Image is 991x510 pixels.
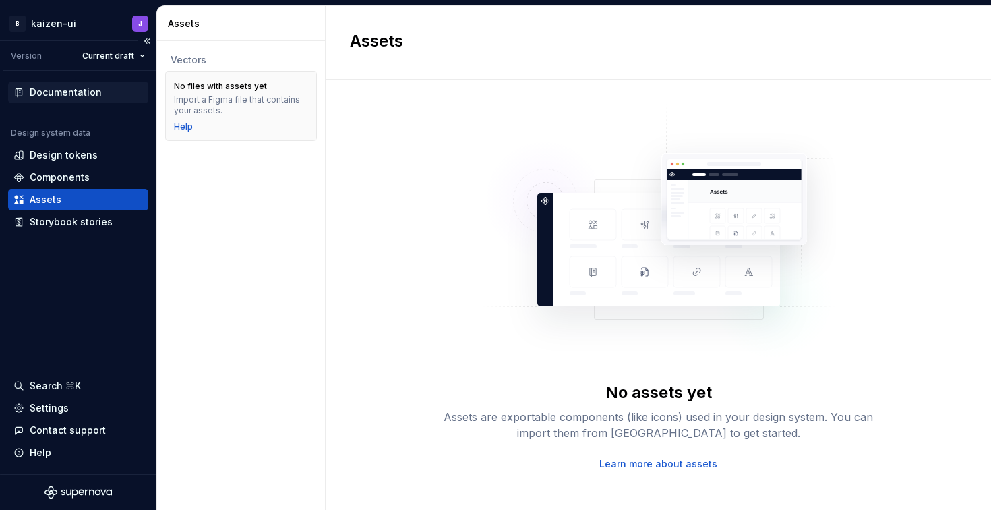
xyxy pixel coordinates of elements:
h2: Assets [350,30,951,52]
div: Documentation [30,86,102,99]
button: Collapse sidebar [138,32,156,51]
div: Import a Figma file that contains your assets. [174,94,308,116]
div: B [9,16,26,32]
button: Contact support [8,420,148,441]
div: Design system data [11,128,90,138]
div: Contact support [30,424,106,437]
button: Current draft [76,47,151,65]
div: Components [30,171,90,184]
div: kaizen-ui [31,17,76,30]
a: Assets [8,189,148,210]
div: Help [30,446,51,459]
div: Design tokens [30,148,98,162]
div: Assets [30,193,61,206]
a: Components [8,167,148,188]
span: Current draft [82,51,134,61]
button: Search ⌘K [8,375,148,397]
div: J [138,18,142,29]
div: Assets [168,17,320,30]
button: Help [8,442,148,463]
a: Storybook stories [8,211,148,233]
button: Bkaizen-uiJ [3,9,154,38]
a: Documentation [8,82,148,103]
a: Learn more about assets [599,457,717,471]
div: Assets are exportable components (like icons) used in your design system. You can import them fro... [443,409,874,441]
div: Storybook stories [30,215,113,229]
div: Vectors [171,53,311,67]
a: Help [174,121,193,132]
div: Version [11,51,42,61]
a: Design tokens [8,144,148,166]
div: Settings [30,401,69,415]
div: No assets yet [605,382,712,403]
a: Settings [8,397,148,419]
div: No files with assets yet [174,81,267,92]
div: Search ⌘K [30,379,81,393]
svg: Supernova Logo [44,486,112,499]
